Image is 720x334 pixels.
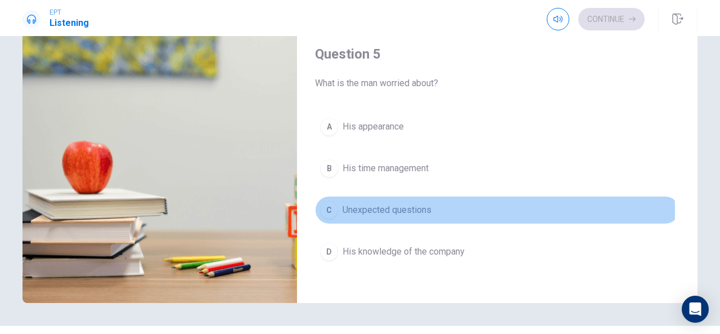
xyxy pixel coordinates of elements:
[315,77,679,90] span: What is the man worried about?
[315,238,679,266] button: DHis knowledge of the company
[49,16,89,30] h1: Listening
[315,45,679,63] h4: Question 5
[315,113,679,141] button: AHis appearance
[320,118,338,136] div: A
[320,243,338,261] div: D
[343,245,465,259] span: His knowledge of the company
[315,154,679,182] button: BHis time management
[343,203,431,217] span: Unexpected questions
[343,120,404,133] span: His appearance
[22,29,297,303] img: Preparing for a Job Interview
[320,201,338,219] div: C
[49,8,89,16] span: EPT
[343,162,429,175] span: His time management
[320,159,338,177] div: B
[682,296,709,323] div: Open Intercom Messenger
[315,196,679,224] button: CUnexpected questions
